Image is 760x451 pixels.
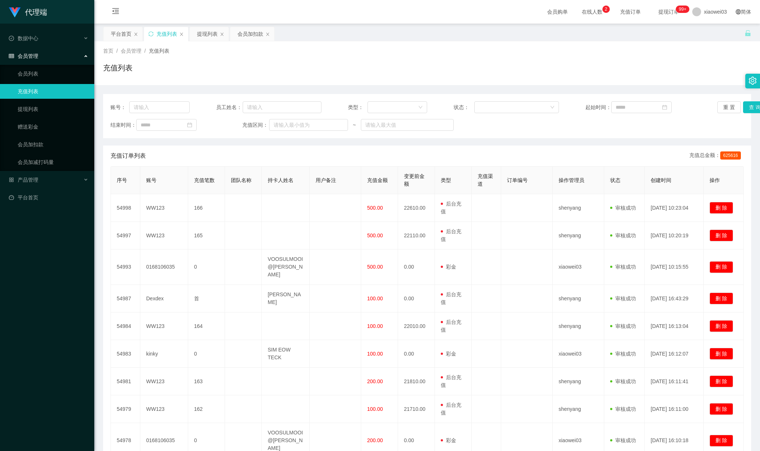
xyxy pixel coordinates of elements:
span: 创建时间 [651,177,671,183]
span: 后台充值 [441,319,461,333]
td: WW123 [140,222,188,249]
a: 会员列表 [18,66,88,81]
td: 54984 [111,312,140,340]
span: 100.00 [367,323,383,329]
span: 团队名称 [231,177,251,183]
td: 54998 [111,194,140,222]
input: 请输入 [129,101,190,113]
span: 在线人数 [578,9,606,14]
td: 0.00 [398,249,435,285]
span: 后台充值 [441,228,461,242]
button: 删 除 [710,435,733,447]
i: 图标: menu-fold [103,0,128,24]
a: 图标: dashboard平台首页 [9,190,88,205]
i: 图标: close [134,32,138,36]
i: 图标: down [418,105,423,110]
span: / [116,48,118,54]
span: 后台充值 [441,402,461,416]
button: 删 除 [710,230,733,241]
button: 删 除 [710,320,733,332]
button: 删 除 [710,202,733,214]
td: 0168106035 [140,249,188,285]
td: 54983 [111,340,140,368]
td: [PERSON_NAME] [262,285,310,312]
div: 会员加扣款 [237,27,263,41]
td: 0.00 [398,285,435,312]
span: 操作管理员 [559,177,584,183]
span: 审核成功 [610,437,636,443]
span: 200.00 [367,437,383,443]
td: xiaowei03 [553,249,604,285]
span: 账号 [146,177,156,183]
td: shenyang [553,285,604,312]
span: 充值列表 [149,48,169,54]
input: 请输入最小值为 [269,119,348,131]
span: 审核成功 [610,323,636,329]
td: 162 [188,395,225,423]
span: 100.00 [367,296,383,301]
span: 充值笔数 [194,177,215,183]
td: 22110.00 [398,222,435,249]
span: ~ [348,121,361,129]
span: 后台充值 [441,201,461,214]
span: 账号： [110,104,129,111]
td: WW123 [140,194,188,222]
span: 产品管理 [9,177,38,183]
div: 平台首页 [111,27,131,41]
input: 请输入 [243,101,321,113]
span: 审核成功 [610,351,636,357]
button: 删 除 [710,375,733,387]
td: 21810.00 [398,368,435,395]
i: 图标: check-circle-o [9,36,14,41]
td: shenyang [553,222,604,249]
span: 起始时间： [585,104,611,111]
input: 请输入最大值 [361,119,454,131]
div: 提现列表 [197,27,218,41]
a: 会员加扣款 [18,137,88,152]
sup: 1200 [676,6,689,13]
span: 首页 [103,48,113,54]
h1: 代理端 [25,0,47,24]
button: 删 除 [710,403,733,415]
span: 数据中心 [9,35,38,41]
button: 重 置 [717,101,741,113]
td: kinky [140,340,188,368]
span: 状态： [454,104,474,111]
td: SIM EOW TECK [262,340,310,368]
i: 图标: calendar [187,122,192,127]
span: 彩金 [441,351,456,357]
td: WW123 [140,312,188,340]
span: 审核成功 [610,406,636,412]
td: 54981 [111,368,140,395]
i: 图标: close [179,32,184,36]
i: 图标: down [550,105,555,110]
span: 状态 [610,177,620,183]
span: 500.00 [367,264,383,270]
i: 图标: appstore-o [9,177,14,182]
span: 审核成功 [610,264,636,270]
span: 彩金 [441,437,456,443]
td: [DATE] 10:15:55 [645,249,704,285]
span: 结束时间： [110,121,136,129]
td: 163 [188,368,225,395]
td: 0.00 [398,340,435,368]
i: 图标: setting [749,77,757,85]
span: 类型 [441,177,451,183]
a: 代理端 [9,9,47,15]
span: 后台充值 [441,291,461,305]
span: 审核成功 [610,296,636,301]
span: 会员管理 [9,53,38,59]
td: [DATE] 16:11:41 [645,368,704,395]
i: 图标: calendar [662,105,667,110]
span: 充值渠道 [478,173,493,187]
span: 变更前金额 [404,173,425,187]
td: 首 [188,285,225,312]
span: 后台充值 [441,374,461,388]
span: 500.00 [367,205,383,211]
span: 充值订单 [616,9,644,14]
p: 2 [605,6,607,13]
td: 54997 [111,222,140,249]
span: / [144,48,146,54]
td: xiaowei03 [553,340,604,368]
span: 200.00 [367,378,383,384]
